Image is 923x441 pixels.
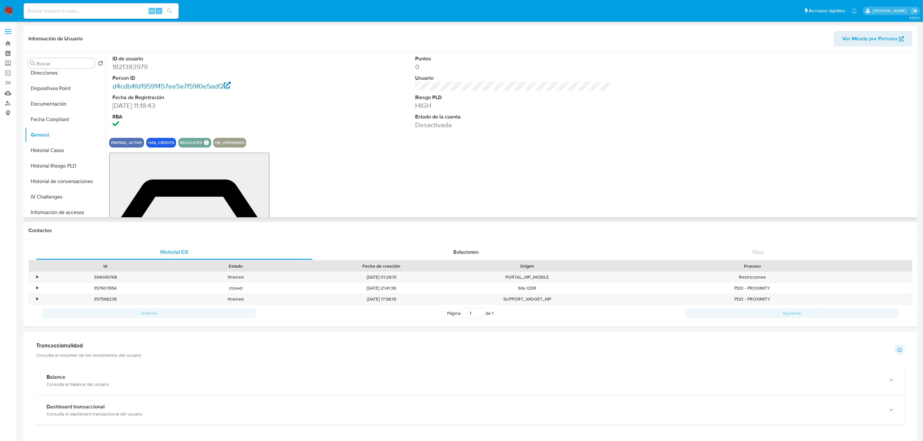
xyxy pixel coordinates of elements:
span: Accesos rápidos [809,7,845,14]
button: Dispositivos Point [25,81,106,96]
dt: Puntos [415,55,611,62]
button: Volver al orden por defecto [98,61,103,68]
dt: ID de usuario [112,55,308,62]
button: IV Challenges [25,189,106,205]
dd: 1821383979 [112,62,308,71]
dt: RBA [112,113,308,120]
input: Buscar usuario o caso... [24,7,179,15]
div: • [37,296,38,302]
div: [DATE] 21:41:36 [301,283,462,293]
div: [DATE] 01:29:15 [301,272,462,282]
span: Página de [447,308,494,318]
div: PDD - PROXIMITY [593,283,912,293]
h1: Contactos [28,227,913,234]
a: Notificaciones [852,8,857,14]
button: Historial Riesgo PLD [25,158,106,174]
div: 394069768 [40,272,171,282]
button: Historial de conversaciones [25,174,106,189]
div: 357607954 [40,283,171,293]
button: Información de accesos [25,205,106,220]
div: Restricciones [593,272,912,282]
button: Historial Casos [25,143,106,158]
dt: Fecha de Registración [112,94,308,101]
dt: Person ID [112,75,308,82]
div: • [37,274,38,280]
button: Anterior [42,308,256,318]
dd: 0 [415,62,611,71]
div: SUPPORT_WIDGET_MP [462,294,593,304]
span: Chat [752,248,763,256]
dt: Usuario [415,75,611,82]
button: Documentación [25,96,106,112]
h1: Información de Usuario [28,36,83,42]
div: Fecha de creación [306,263,457,269]
span: Alt [149,8,154,14]
span: Historial CX [160,248,188,256]
button: search-icon [163,6,176,15]
span: 1 [492,310,494,316]
div: Site ODR [462,283,593,293]
div: Estado [175,263,297,269]
div: PORTAL_MP_MOBILE [462,272,593,282]
p: eliana.eguerrero@mercadolibre.com [873,8,909,14]
button: Fecha Compliant [25,112,106,127]
span: Soluciones [453,248,479,256]
div: 357568238 [40,294,171,304]
div: Origen [467,263,588,269]
div: closed [171,283,301,293]
dt: Riesgo PLD [415,94,611,101]
div: PDD - PROXIMITY [593,294,912,304]
dd: HIGH [415,101,611,110]
dt: Estado de la cuenta [415,113,611,120]
div: • [37,285,38,291]
button: Siguiente [685,308,899,318]
div: finished [171,294,301,304]
button: Direcciones [25,65,106,81]
button: Ver Mirada por Persona [834,31,913,46]
button: Buscar [30,61,35,66]
div: Id [45,263,166,269]
span: Ver Mirada por Persona [842,31,897,46]
div: Proceso [597,263,908,269]
dd: [DATE] 11:18:43 [112,101,308,110]
div: [DATE] 17:58:19 [301,294,462,304]
a: Salir [911,7,918,14]
dd: Desactivada [415,120,611,129]
div: finished [171,272,301,282]
input: Buscar [37,61,93,67]
button: General [25,127,106,143]
a: d4cdb4fd19591457ee5a7f59f0e5adf2 [112,81,231,91]
span: s [158,8,160,14]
